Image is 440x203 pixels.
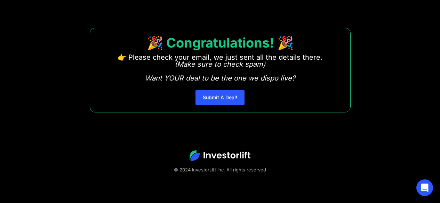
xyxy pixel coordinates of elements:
[24,166,416,173] div: © 2024 InvestorLift Inc. All rights reserved
[416,179,433,196] div: Open Intercom Messenger
[147,35,294,51] strong: 🎉 Congratulations! 🎉
[195,90,245,105] a: Submit A Deal!
[118,54,322,82] p: 👉 Please check your email, we just sent all the details there. ‍
[145,60,295,82] em: (Make sure to check spam) Want YOUR deal to be the one we dispo live?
